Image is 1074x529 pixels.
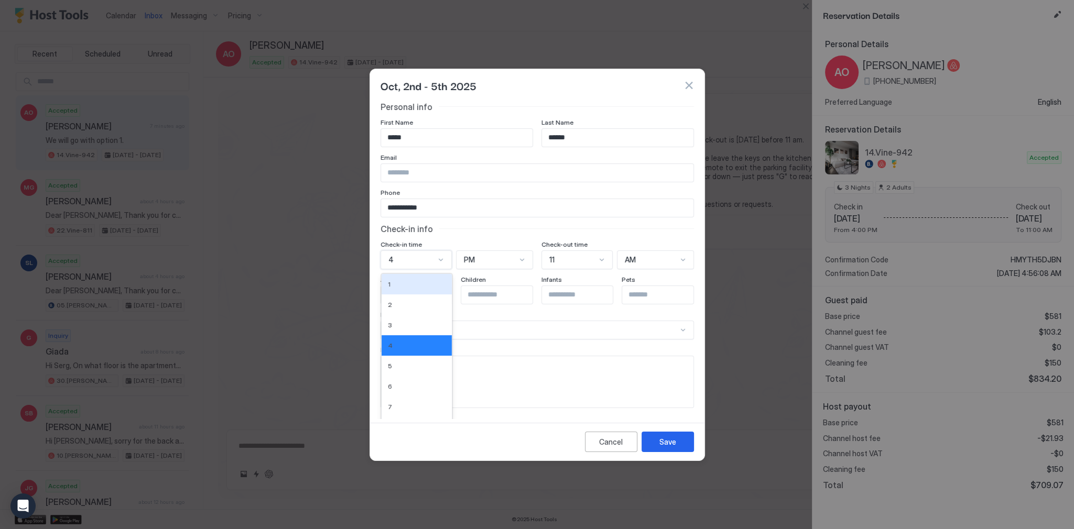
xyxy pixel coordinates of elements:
[381,78,476,93] span: Oct, 2nd - 5th 2025
[642,432,694,452] button: Save
[464,255,475,264] span: PM
[388,362,392,370] span: 5
[625,255,636,264] span: AM
[381,346,399,354] span: Notes
[388,255,394,264] span: 4
[381,224,433,234] span: Check-in info
[388,301,392,308] span: 2
[381,240,422,248] span: Check-in time
[461,275,486,283] span: Children
[381,102,432,112] span: Personal info
[10,493,36,519] div: Open Intercom Messenger
[388,403,392,411] span: 7
[541,240,588,248] span: Check-out time
[542,129,693,147] input: Input Field
[381,153,397,161] span: Email
[388,341,393,349] span: 4
[622,286,708,304] input: Input Field
[388,321,392,329] span: 3
[381,275,400,283] span: Adults
[381,164,693,182] input: Input Field
[388,280,390,288] span: 1
[542,286,628,304] input: Input Field
[381,199,693,217] input: Input Field
[381,356,693,407] textarea: Input Field
[541,118,573,126] span: Last Name
[381,129,533,147] input: Input Field
[461,286,547,304] input: Input Field
[381,118,413,126] span: First Name
[549,255,555,264] span: 11
[388,382,392,390] span: 6
[381,311,410,318] span: Language
[599,436,623,447] div: Cancel
[622,275,635,283] span: Pets
[659,436,676,447] div: Save
[541,275,562,283] span: Infants
[381,189,400,196] span: Phone
[585,432,637,452] button: Cancel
